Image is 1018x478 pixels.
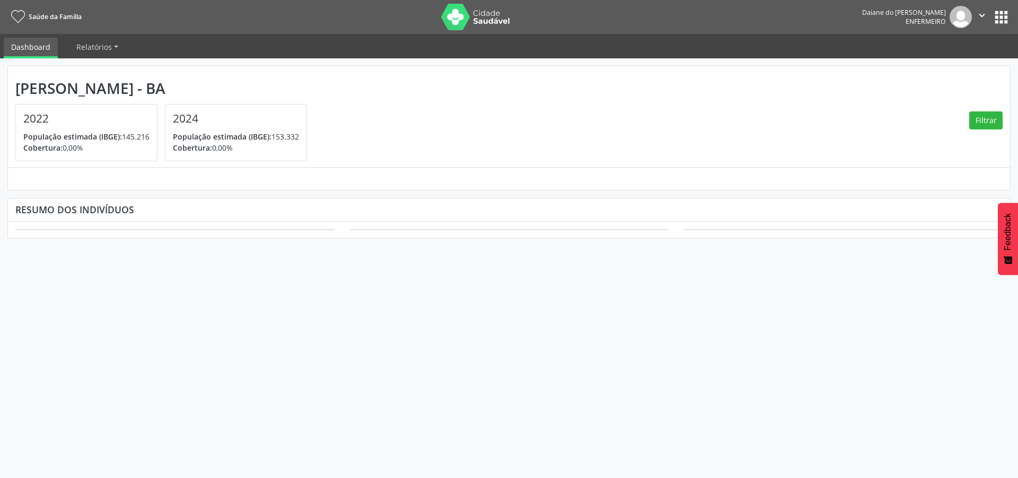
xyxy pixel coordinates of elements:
[76,42,112,52] span: Relatórios
[23,112,150,125] h4: 2022
[29,12,82,21] span: Saúde da Família
[998,203,1018,275] button: Feedback - Mostrar pesquisa
[1003,213,1013,250] span: Feedback
[23,142,150,153] p: 0,00%
[969,111,1003,129] button: Filtrar
[173,143,212,153] span: Cobertura:
[950,6,972,28] img: img
[7,8,82,25] a: Saúde da Família
[972,6,992,28] button: 
[173,142,299,153] p: 0,00%
[862,8,946,17] div: Daiane do [PERSON_NAME]
[69,38,126,56] a: Relatórios
[23,131,150,142] p: 145.216
[15,204,1003,215] div: Resumo dos indivíduos
[173,131,299,142] p: 153.332
[173,132,271,142] span: População estimada (IBGE):
[976,10,988,21] i: 
[23,143,63,153] span: Cobertura:
[906,17,946,26] span: Enfermeiro
[992,8,1011,27] button: apps
[4,38,58,58] a: Dashboard
[15,80,314,97] div: [PERSON_NAME] - BA
[173,112,299,125] h4: 2024
[23,132,122,142] span: População estimada (IBGE):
